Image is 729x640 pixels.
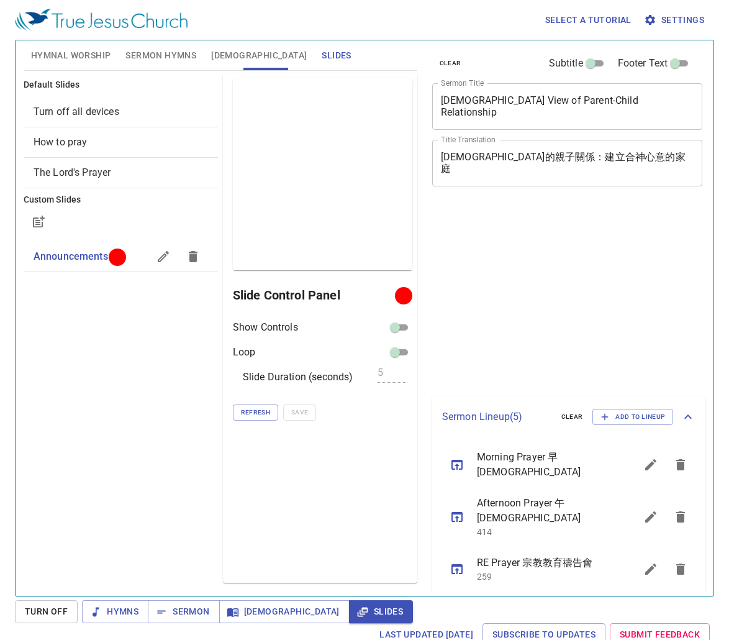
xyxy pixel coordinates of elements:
[31,48,111,63] span: Hymnal Worship
[477,450,606,480] span: Morning Prayer 早[DEMOGRAPHIC_DATA]
[233,345,256,360] p: Loop
[82,600,148,623] button: Hymns
[561,411,583,423] span: clear
[545,12,632,28] span: Select a tutorial
[219,600,350,623] button: [DEMOGRAPHIC_DATA]
[24,242,218,272] div: Announcements
[24,127,218,157] div: How to pray
[359,604,403,619] span: Slides
[24,78,218,92] h6: Default Slides
[440,58,461,69] span: clear
[92,604,138,619] span: Hymns
[432,396,705,437] div: Sermon Lineup(5)clearAdd to Lineup
[34,167,111,178] span: [object Object]
[15,600,78,623] button: Turn Off
[158,604,209,619] span: Sermon
[540,9,636,32] button: Select a tutorial
[34,136,88,148] span: [object Object]
[34,250,108,262] span: Announcements
[641,9,709,32] button: Settings
[125,48,196,63] span: Sermon Hymns
[432,56,469,71] button: clear
[233,285,399,305] h6: Slide Control Panel
[592,409,673,425] button: Add to Lineup
[241,407,270,418] span: Refresh
[24,158,218,188] div: The Lord's Prayer
[25,604,68,619] span: Turn Off
[618,56,668,71] span: Footer Text
[349,600,413,623] button: Slides
[554,409,591,424] button: clear
[233,320,298,335] p: Show Controls
[15,9,188,31] img: True Jesus Church
[243,370,353,385] p: Slide Duration (seconds)
[600,411,665,423] span: Add to Lineup
[646,12,704,28] span: Settings
[229,604,340,619] span: [DEMOGRAPHIC_DATA]
[477,526,606,538] p: 414
[441,94,694,118] textarea: [DEMOGRAPHIC_DATA] View of Parent-Child Relationship
[477,570,606,583] p: 259
[441,151,694,175] textarea: [DEMOGRAPHIC_DATA]的親子關係：建立合神心意的家庭
[477,555,606,570] span: RE Prayer 宗教教育禱告會
[34,106,119,117] span: [object Object]
[322,48,351,63] span: Slides
[477,496,606,526] span: Afternoon Prayer 午[DEMOGRAPHIC_DATA]
[427,199,650,391] iframe: from-child
[549,56,583,71] span: Subtitle
[24,97,218,127] div: Turn off all devices
[24,193,218,207] h6: Custom Slides
[211,48,307,63] span: [DEMOGRAPHIC_DATA]
[148,600,219,623] button: Sermon
[442,409,551,424] p: Sermon Lineup ( 5 )
[233,405,278,421] button: Refresh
